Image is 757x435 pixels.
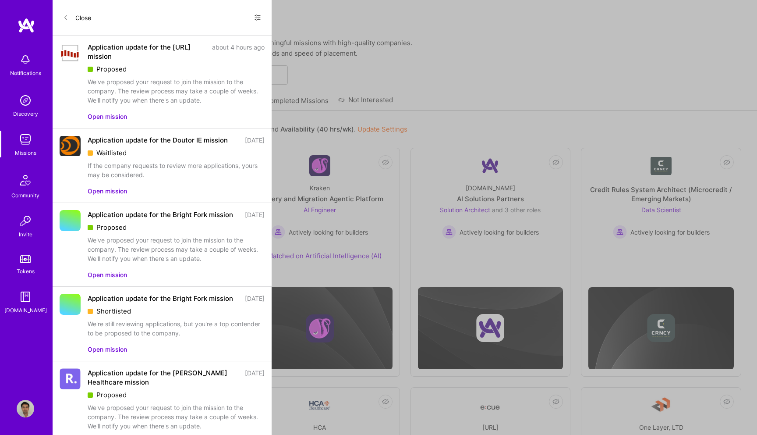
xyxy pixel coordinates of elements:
[60,44,81,62] img: Company Logo
[245,368,265,387] div: [DATE]
[17,212,34,230] img: Invite
[63,11,91,25] button: Close
[13,109,38,118] div: Discovery
[17,92,34,109] img: discovery
[11,191,39,200] div: Community
[88,390,265,399] div: Proposed
[245,294,265,303] div: [DATE]
[17,267,35,276] div: Tokens
[88,345,127,354] button: Open mission
[17,288,34,306] img: guide book
[88,403,265,431] div: We've proposed your request to join the mission to the company. The review process may take a cou...
[88,148,265,157] div: Waitlisted
[20,255,31,263] img: tokens
[88,235,265,263] div: We've proposed your request to join the mission to the company. The review process may take a cou...
[19,230,32,239] div: Invite
[88,161,265,179] div: If the company requests to review more applications, yours may be considered.
[15,148,36,157] div: Missions
[18,18,35,33] img: logo
[17,131,34,148] img: teamwork
[17,400,34,417] img: User Avatar
[4,306,47,315] div: [DOMAIN_NAME]
[14,400,36,417] a: User Avatar
[88,294,233,303] div: Application update for the Bright Fork mission
[88,77,265,105] div: We've proposed your request to join the mission to the company. The review process may take a cou...
[88,210,233,219] div: Application update for the Bright Fork mission
[88,135,228,145] div: Application update for the Doutor IE mission
[88,307,265,316] div: Shortlisted
[88,368,240,387] div: Application update for the [PERSON_NAME] Healthcare mission
[88,270,127,279] button: Open mission
[88,43,207,61] div: Application update for the [URL] mission
[88,223,265,232] div: Proposed
[60,368,81,389] img: Company Logo
[88,112,127,121] button: Open mission
[245,210,265,219] div: [DATE]
[60,136,81,156] img: Company Logo
[88,186,127,196] button: Open mission
[88,319,265,338] div: We're still reviewing applications, but you're a top contender to be proposed to the company.
[245,135,265,145] div: [DATE]
[212,43,265,61] div: about 4 hours ago
[15,170,36,191] img: Community
[88,64,265,74] div: Proposed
